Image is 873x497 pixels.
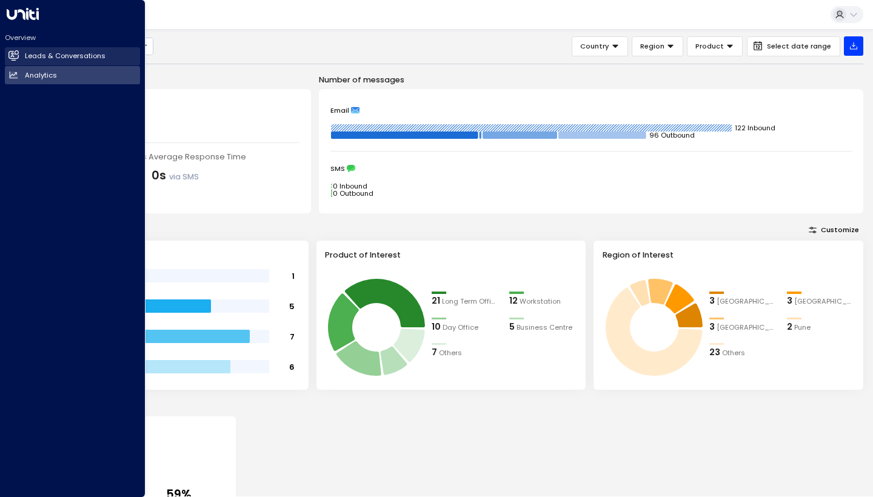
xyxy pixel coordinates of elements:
[443,322,478,333] span: Day Office
[25,51,105,61] h2: Leads & Conversations
[649,130,695,140] tspan: 96 Outbound
[804,223,863,236] button: Customize
[767,42,831,50] span: Select date range
[39,399,863,411] p: Conversion Metrics
[640,41,664,52] span: Region
[722,348,745,358] span: Others
[442,296,500,307] span: Long Term Office
[333,188,373,198] tspan: 0 Outbound
[709,346,777,359] div: 23Others
[517,322,572,333] span: Business Centre
[39,74,311,85] p: Engagement Metrics
[432,346,437,359] div: 7
[632,36,683,56] button: Region
[319,74,863,85] p: Number of messages
[787,295,855,308] div: 3Manchester
[432,321,500,334] div: 10Day Office
[432,321,441,334] div: 10
[709,295,777,308] div: 3Newcastle Upon Tyne
[687,36,743,56] button: Product
[709,346,720,359] div: 23
[509,295,518,308] div: 12
[5,33,140,42] h2: Overview
[330,106,349,115] span: Email
[580,41,609,52] span: Country
[5,47,140,65] a: Leads & Conversations
[747,36,840,56] button: Select date range
[787,295,792,308] div: 3
[509,321,515,334] div: 5
[50,151,299,162] div: Sales concierge agent's Average Response Time
[509,295,577,308] div: 12Workstation
[520,296,561,307] span: Workstation
[709,295,715,308] div: 3
[289,301,295,311] tspan: 5
[717,322,777,333] span: Newcastle
[292,270,295,281] tspan: 1
[794,322,811,333] span: Pune
[794,296,855,307] span: Manchester
[152,167,199,185] div: 0s
[432,346,500,359] div: 7Others
[330,164,852,173] div: SMS
[603,249,855,261] h3: Region of Interest
[695,41,724,52] span: Product
[50,101,299,113] div: Number of Inquiries
[432,295,440,308] div: 21
[709,321,715,334] div: 3
[509,321,577,334] div: 5Business Centre
[289,361,295,372] tspan: 6
[572,36,628,56] button: Country
[5,66,140,84] a: Analytics
[432,295,500,308] div: 21Long Term Office
[47,249,299,261] h3: Range of Team Size
[25,70,57,81] h2: Analytics
[325,249,577,261] h3: Product of Interest
[169,172,199,182] span: via SMS
[787,321,855,334] div: 2Pune
[333,181,367,191] tspan: 0 Inbound
[735,123,775,133] tspan: 122 Inbound
[439,348,462,358] span: Others
[290,331,295,341] tspan: 7
[709,321,777,334] div: 3Newcastle
[787,321,792,334] div: 2
[717,296,777,307] span: Newcastle Upon Tyne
